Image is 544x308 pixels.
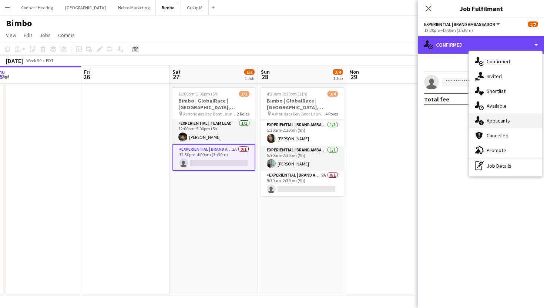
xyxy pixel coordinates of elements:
button: Bimbo [156,0,181,15]
button: Experiential | Brand Ambassador [424,21,501,27]
span: 26 [83,73,90,81]
app-card-role: Experiential | Brand Ambassador1/15:30am-2:30pm (9h)[PERSON_NAME] [261,146,344,171]
span: 27 [171,73,181,81]
button: Connect Hearing [15,0,59,15]
span: Ashbridges Bay Boat Launch [272,111,325,117]
a: Edit [21,30,35,40]
app-card-role: Experiential | Team Lead1/112:00pm-5:00pm (5h)[PERSON_NAME] [172,119,255,144]
h1: Bimbo [6,18,32,29]
app-card-role: Experiential | Brand Ambassador1/15:30am-2:30pm (9h)[PERSON_NAME] [261,121,344,146]
app-card-role: Experiential | Brand Ambassador9A0/15:30am-2:30pm (9h) [261,171,344,196]
div: EDT [46,58,54,63]
span: 3/4 [333,69,343,75]
app-job-card: 12:00pm-5:00pm (5h)1/2Bimbo | GlobalRace | [GEOGRAPHIC_DATA], [GEOGRAPHIC_DATA] Ashbridges Bay Bo... [172,87,255,171]
span: 2 Roles [237,111,249,117]
span: Jobs [40,32,51,38]
span: 29 [348,73,359,81]
a: View [3,30,19,40]
span: Edit [24,32,32,38]
app-card-role: Experiential | Brand Ambassador2A0/112:30pm-4:00pm (3h30m) [172,144,255,171]
span: Promote [487,147,506,154]
span: Experiential | Brand Ambassador [424,21,495,27]
span: Comms [58,32,75,38]
h3: Job Fulfilment [418,4,544,13]
div: [DATE] [6,57,23,64]
span: 1/2 [239,91,249,97]
span: 12:00pm-5:00pm (5h) [178,91,219,97]
h3: Bimbo | GlobalRace | [GEOGRAPHIC_DATA], [GEOGRAPHIC_DATA] [261,97,344,111]
span: Available [487,103,507,109]
div: 1 Job [333,76,343,81]
span: Applicants [487,117,510,124]
h3: Bimbo | GlobalRace | [GEOGRAPHIC_DATA], [GEOGRAPHIC_DATA] [172,97,255,111]
div: Confirmed [418,36,544,54]
a: Jobs [37,30,54,40]
button: Hobbs Marketing [112,0,156,15]
span: Invited [487,73,502,80]
app-job-card: 4:30am-3:30pm (11h)3/4Bimbo | GlobalRace | [GEOGRAPHIC_DATA], [GEOGRAPHIC_DATA] Ashbridges Bay Bo... [261,87,344,196]
span: 1/2 [244,69,255,75]
span: 4 Roles [325,111,338,117]
span: Confirmed [487,58,510,65]
span: Sun [261,68,270,75]
a: Comms [55,30,78,40]
div: 1 Job [245,76,254,81]
span: Fri [84,68,90,75]
button: Group M [181,0,209,15]
span: Mon [349,68,359,75]
span: Sat [172,68,181,75]
span: Week 39 [24,58,43,63]
span: 4:30am-3:30pm (11h) [267,91,308,97]
span: View [6,32,16,38]
span: 3/4 [328,91,338,97]
span: Ashbridges Bay Boat Launch [183,111,237,117]
span: 28 [260,73,270,81]
span: 1/2 [528,21,538,27]
div: 12:30pm-4:00pm (3h30m) [424,27,538,33]
span: Cancelled [487,132,508,139]
div: Job Details [469,158,542,173]
span: Shortlist [487,88,506,94]
button: [GEOGRAPHIC_DATA] [59,0,112,15]
div: Total fee [424,96,449,103]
